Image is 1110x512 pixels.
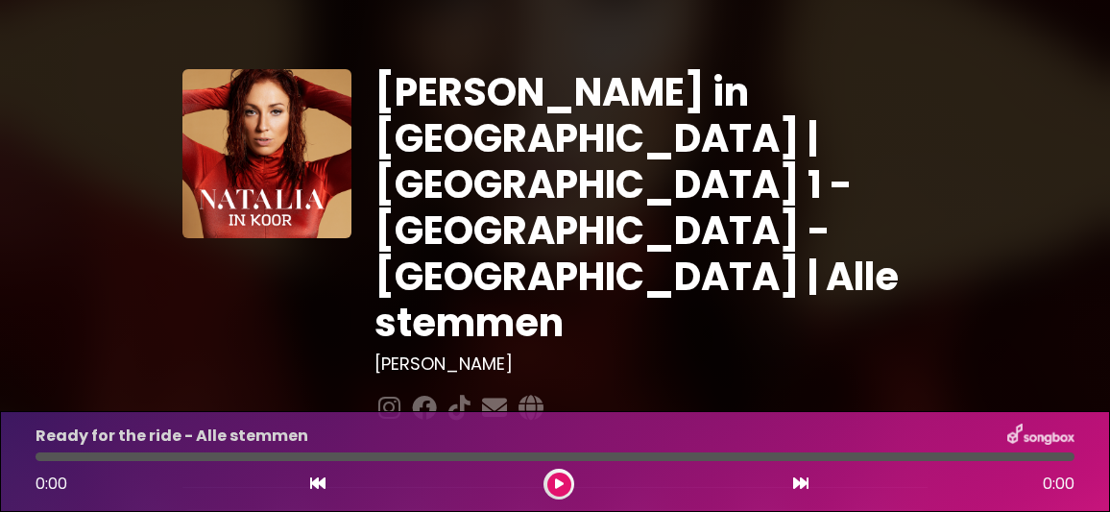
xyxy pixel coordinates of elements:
[1007,424,1074,449] img: songbox-logo-white.png
[374,354,928,375] h3: [PERSON_NAME]
[36,425,308,448] p: Ready for the ride - Alle stemmen
[36,473,67,495] span: 0:00
[182,69,351,238] img: YTVS25JmS9CLUqXqkEhs
[1043,473,1074,496] span: 0:00
[374,69,928,346] h1: [PERSON_NAME] in [GEOGRAPHIC_DATA] | [GEOGRAPHIC_DATA] 1 - [GEOGRAPHIC_DATA] - [GEOGRAPHIC_DATA] ...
